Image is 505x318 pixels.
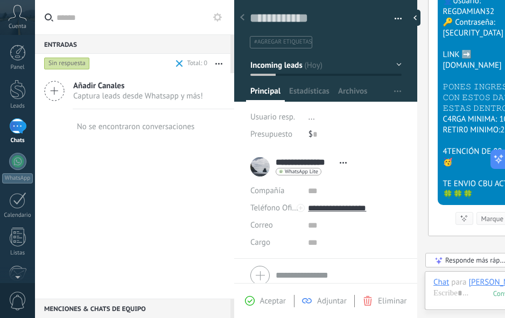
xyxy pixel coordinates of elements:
[250,109,300,126] div: Usuario resp.
[2,173,33,183] div: WhatsApp
[250,126,300,143] div: Presupuesto
[285,169,318,174] span: WhatsApp Lite
[250,182,300,200] div: Compañía
[207,54,230,73] button: Más
[250,238,270,246] span: Cargo
[2,212,33,219] div: Calendario
[250,217,273,234] button: Correo
[35,34,230,54] div: Entradas
[410,10,420,26] div: Ocultar
[308,126,402,143] div: $
[2,64,33,71] div: Panel
[77,122,195,132] div: No se encontraron conversaciones
[73,81,203,91] span: Añadir Canales
[308,112,315,122] span: ...
[250,200,300,217] button: Teléfono Oficina
[254,38,312,46] span: #agregar etiquetas
[2,137,33,144] div: Chats
[451,277,466,288] span: para
[289,86,329,102] span: Estadísticas
[338,86,367,102] span: Archivos
[250,112,295,122] span: Usuario resp.
[2,103,33,110] div: Leads
[73,91,203,101] span: Captura leads desde Whatsapp y más!
[378,296,406,306] span: Eliminar
[250,86,280,102] span: Principal
[260,296,286,306] span: Aceptar
[250,220,273,230] span: Correo
[44,57,90,70] div: Sin respuesta
[2,250,33,257] div: Listas
[183,58,207,69] div: Total: 0
[250,129,292,139] span: Presupuesto
[317,296,347,306] span: Adjuntar
[250,203,306,213] span: Teléfono Oficina
[35,299,230,318] div: Menciones & Chats de equipo
[250,234,300,251] div: Cargo
[9,23,26,30] span: Cuenta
